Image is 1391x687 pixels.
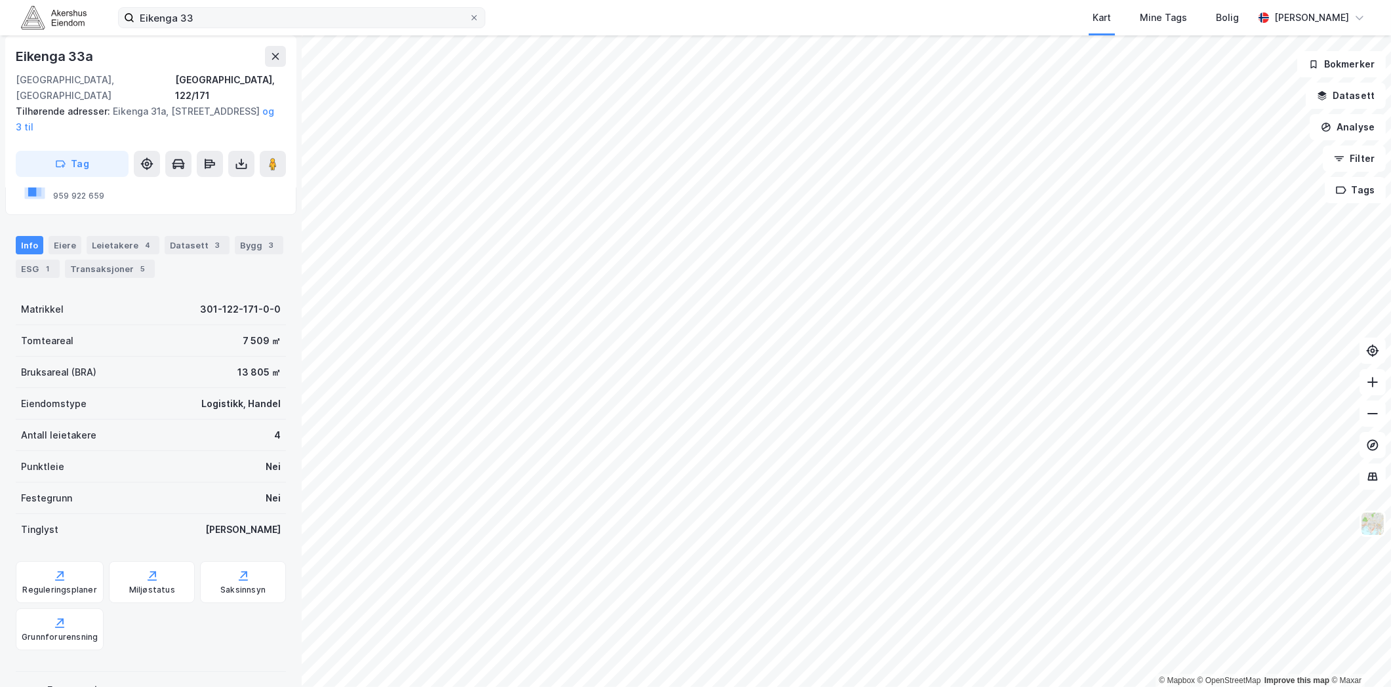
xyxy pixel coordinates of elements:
button: Filter [1323,146,1386,172]
div: 301-122-171-0-0 [200,302,281,317]
div: Grunnforurensning [22,632,98,642]
button: Analyse [1310,114,1386,140]
div: Antall leietakere [21,427,96,443]
div: Eiendomstype [21,396,87,412]
div: Eiere [49,236,81,254]
div: Miljøstatus [129,585,175,595]
div: [PERSON_NAME] [1274,10,1349,26]
div: Bruksareal (BRA) [21,364,96,380]
div: [GEOGRAPHIC_DATA], 122/171 [175,72,286,104]
div: 959 922 659 [53,191,104,201]
span: Tilhørende adresser: [16,106,113,117]
div: Datasett [165,236,230,254]
button: Tags [1325,177,1386,203]
div: Kart [1093,10,1111,26]
div: 7 509 ㎡ [243,333,281,349]
div: Tomteareal [21,333,73,349]
div: Punktleie [21,459,64,475]
div: 4 [141,239,154,252]
div: Festegrunn [21,490,72,506]
button: Bokmerker [1297,51,1386,77]
div: 4 [274,427,281,443]
a: Improve this map [1264,676,1329,685]
div: 13 805 ㎡ [237,364,281,380]
div: 3 [211,239,224,252]
input: Søk på adresse, matrikkel, gårdeiere, leietakere eller personer [134,8,469,28]
img: akershus-eiendom-logo.9091f326c980b4bce74ccdd9f866810c.svg [21,6,87,29]
div: Reguleringsplaner [23,585,97,595]
div: Eikenga 33a [16,46,96,67]
div: ESG [16,260,60,278]
div: Eikenga 31a, [STREET_ADDRESS] [16,104,275,135]
div: Info [16,236,43,254]
a: Mapbox [1159,676,1195,685]
div: Tinglyst [21,522,58,538]
div: Matrikkel [21,302,64,317]
img: Z [1360,511,1385,536]
div: Leietakere [87,236,159,254]
div: Nei [266,459,281,475]
div: 1 [41,262,54,275]
button: Datasett [1306,83,1386,109]
div: Bygg [235,236,283,254]
button: Tag [16,151,129,177]
div: 5 [136,262,150,275]
div: [GEOGRAPHIC_DATA], [GEOGRAPHIC_DATA] [16,72,175,104]
div: Kontrollprogram for chat [1325,624,1391,687]
div: Logistikk, Handel [201,396,281,412]
div: Saksinnsyn [220,585,266,595]
div: Bolig [1216,10,1239,26]
div: Mine Tags [1140,10,1187,26]
div: Transaksjoner [65,260,155,278]
iframe: Chat Widget [1325,624,1391,687]
div: [PERSON_NAME] [205,522,281,538]
a: OpenStreetMap [1198,676,1261,685]
div: 3 [265,239,278,252]
div: Nei [266,490,281,506]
